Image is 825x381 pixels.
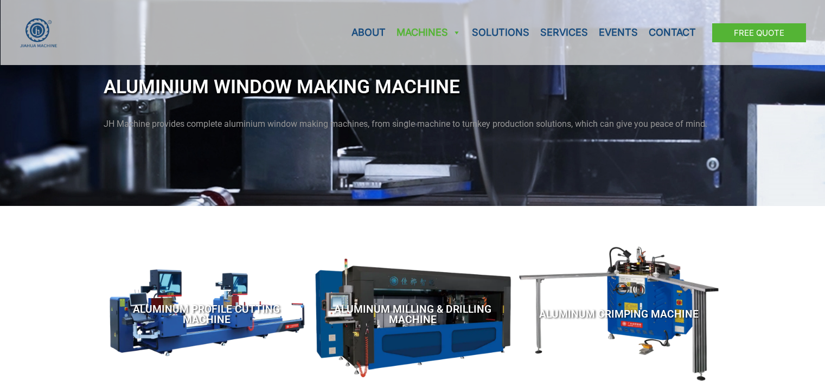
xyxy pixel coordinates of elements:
a: Aluminum Profile Cutting Machine [109,252,304,377]
a: Aluminum Milling & Drilling Machine [315,252,510,377]
a: Free Quote [712,23,806,42]
a: Aluminum Crimping Machine [539,257,699,371]
p: JH Machine provides complete aluminium window making machines, from single machine to turnkey pro... [104,116,722,132]
span: Aluminum Profile Cutting Machine [109,304,304,325]
span: Aluminum Milling & Drilling Machine [315,304,510,325]
h1: Aluminium Window Making Machine [104,69,722,105]
span: Aluminum Crimping Machine [539,309,699,319]
img: JH Aluminium Window & Door Processing Machines [20,18,58,48]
